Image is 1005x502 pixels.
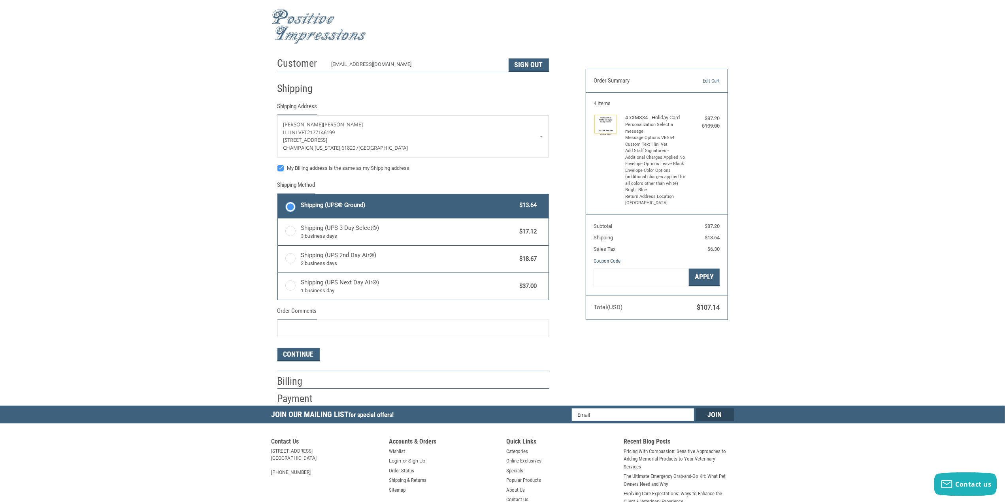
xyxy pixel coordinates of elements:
[359,144,408,151] span: [GEOGRAPHIC_DATA]
[509,58,549,72] button: Sign Out
[389,438,499,447] h5: Accounts & Orders
[301,287,516,295] span: 1 business day
[277,165,549,171] label: My Billing address is the same as my Shipping address
[594,258,620,264] a: Coupon Code
[624,438,734,447] h5: Recent Blog Posts
[315,144,342,151] span: [US_STATE],
[506,438,616,447] h5: Quick Links
[277,82,324,95] h2: Shipping
[506,457,541,465] a: Online Exclusives
[625,167,686,194] li: Envelope Color Options (additional charges applied for all colors other than white) Bright Blue
[707,246,720,252] span: $6.30
[516,201,537,210] span: $13.64
[688,122,720,130] div: $109.00
[506,476,541,484] a: Popular Products
[594,269,689,286] input: Gift Certificate or Coupon Code
[301,278,516,295] span: Shipping (UPS Next Day Air®)
[624,472,734,488] a: The Ultimate Emergency Grab-and-Go Kit: What Pet Owners Need and Why
[506,467,523,475] a: Specials
[272,447,381,476] address: [STREET_ADDRESS] [GEOGRAPHIC_DATA] [PHONE_NUMBER]
[697,304,720,311] span: $107.14
[307,129,335,136] span: 2177146199
[301,259,516,267] span: 2 business days
[389,486,405,494] a: Sitemap
[389,476,426,484] a: Shipping & Returns
[283,121,323,128] span: [PERSON_NAME]
[272,438,381,447] h5: Contact Us
[594,304,622,311] span: Total (USD)
[688,115,720,122] div: $87.20
[625,141,686,148] li: Custom Text Illini Vet
[389,467,414,475] a: Order Status
[277,306,317,320] legend: Order Comments
[342,144,359,151] span: 61820 /
[283,129,307,136] span: ILLINI VET
[272,406,398,426] h5: Join Our Mailing List
[956,480,992,489] span: Contact us
[301,224,516,240] span: Shipping (UPS 3-Day Select®)
[331,60,501,72] div: [EMAIL_ADDRESS][DOMAIN_NAME]
[277,180,315,194] legend: Shipping Method
[625,148,686,161] li: Add Staff Signatures - Additional Charges Applied No
[389,457,401,465] a: Login
[594,77,679,85] h3: Order Summary
[624,447,734,471] a: Pricing With Compassion: Sensitive Approaches to Adding Memorial Products to Your Veterinary Serv...
[594,246,615,252] span: Sales Tax
[277,375,324,388] h2: Billing
[277,392,324,405] h2: Payment
[301,251,516,267] span: Shipping (UPS 2nd Day Air®)
[572,408,694,421] input: Email
[696,408,734,421] input: Join
[625,194,686,207] li: Return Address Location [GEOGRAPHIC_DATA]
[625,135,686,141] li: Message Options VRS54
[506,447,528,455] a: Categories
[516,227,537,236] span: $17.12
[349,411,394,419] span: for special offers!
[689,269,720,286] button: Apply
[625,115,686,121] h4: 4 x XMS34 - Holiday Card
[323,121,363,128] span: [PERSON_NAME]
[301,201,516,210] span: Shipping (UPS® Ground)
[301,232,516,240] span: 3 business days
[516,282,537,291] span: $37.00
[594,100,720,107] h3: 4 Items
[625,122,686,135] li: Personalization Select a message
[277,57,324,70] h2: Customer
[283,136,328,143] span: [STREET_ADDRESS]
[594,223,612,229] span: Subtotal
[278,115,549,157] a: Enter or select a different address
[272,9,366,44] img: Positive Impressions
[934,472,997,496] button: Contact us
[409,457,426,465] a: Sign Up
[594,235,613,241] span: Shipping
[277,102,317,115] legend: Shipping Address
[705,235,720,241] span: $13.64
[506,486,525,494] a: About Us
[277,348,320,361] button: Continue
[625,161,686,167] li: Envelope Options Leave Blank
[398,457,412,465] span: or
[516,254,537,263] span: $18.67
[705,223,720,229] span: $87.20
[679,77,720,85] a: Edit Cart
[283,144,315,151] span: CHAMPAIGN,
[389,447,405,455] a: Wishlist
